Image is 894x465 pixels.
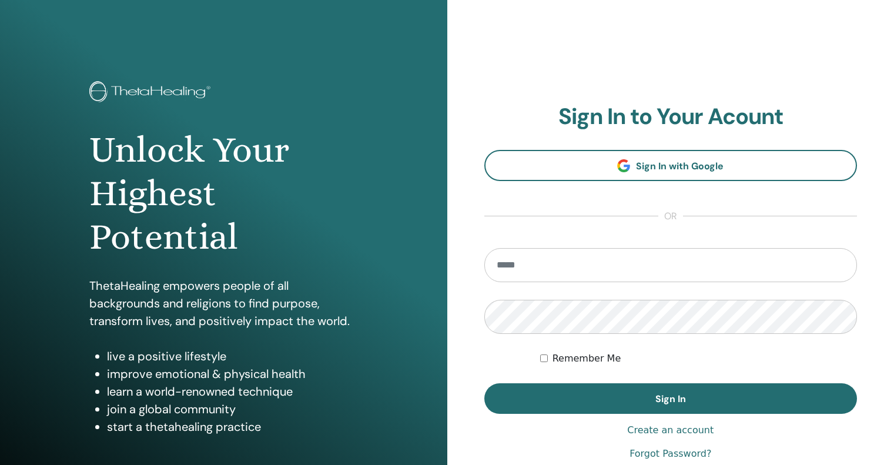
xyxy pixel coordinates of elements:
label: Remember Me [553,352,621,366]
li: live a positive lifestyle [107,347,358,365]
a: Forgot Password? [630,447,711,461]
a: Create an account [627,423,714,437]
div: Keep me authenticated indefinitely or until I manually logout [540,352,857,366]
h1: Unlock Your Highest Potential [89,128,358,259]
li: improve emotional & physical health [107,365,358,383]
button: Sign In [484,383,858,414]
li: start a thetahealing practice [107,418,358,436]
h2: Sign In to Your Acount [484,103,858,131]
p: ThetaHealing empowers people of all backgrounds and religions to find purpose, transform lives, a... [89,277,358,330]
span: Sign In [655,393,686,405]
span: or [658,209,683,223]
a: Sign In with Google [484,150,858,181]
span: Sign In with Google [636,160,724,172]
li: join a global community [107,400,358,418]
li: learn a world-renowned technique [107,383,358,400]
